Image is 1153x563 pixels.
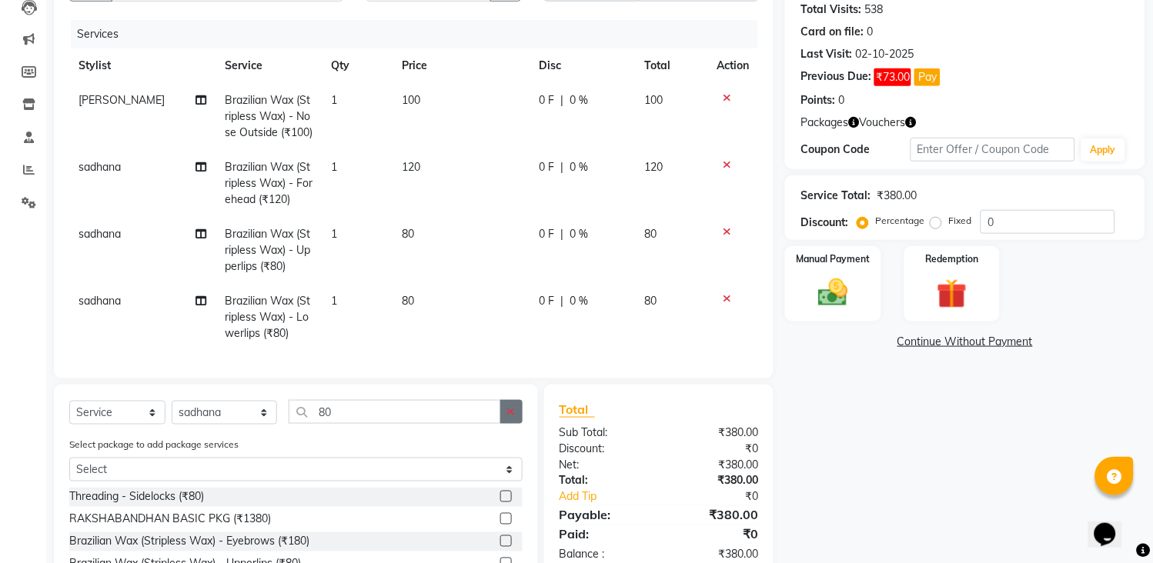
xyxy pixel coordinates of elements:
span: 1 [332,160,338,174]
div: 0 [838,92,844,108]
span: 0 F [540,293,555,309]
span: 1 [332,294,338,308]
div: Total Visits: [800,2,861,18]
th: Action [707,48,758,83]
span: [PERSON_NAME] [79,93,165,107]
th: Service [216,48,322,83]
span: 120 [645,160,663,174]
div: Points: [800,92,835,108]
div: ₹380.00 [659,547,770,563]
span: Brazilian Wax (Stripless Wax) - Nose Outside (₹100) [225,93,312,139]
span: 80 [645,294,657,308]
span: 100 [645,93,663,107]
a: Continue Without Payment [788,334,1142,350]
span: | [561,293,564,309]
span: | [561,92,564,108]
img: _gift.svg [927,275,976,312]
div: 538 [864,2,883,18]
div: Previous Due: [800,68,871,86]
span: sadhana [79,160,121,174]
div: Last Visit: [800,46,852,62]
span: Brazilian Wax (Stripless Wax) - Forehead (₹120) [225,160,312,206]
div: Sub Total: [548,425,659,441]
div: Services [71,20,770,48]
span: Brazilian Wax (Stripless Wax) - Upperlips (₹80) [225,227,310,273]
div: RAKSHABANDHAN BASIC PKG (₹1380) [69,511,271,528]
span: Packages [800,115,848,131]
div: Payable: [548,506,659,525]
span: 0 F [540,92,555,108]
span: Vouchers [859,115,905,131]
a: Add Tip [548,489,677,505]
label: Manual Payment [797,252,871,266]
span: 120 [403,160,421,174]
div: Net: [548,457,659,473]
div: Discount: [800,215,848,231]
span: Total [560,401,595,418]
span: 80 [645,227,657,241]
div: Paid: [548,525,659,544]
label: Select package to add package services [69,438,239,451]
div: ₹380.00 [659,425,770,441]
div: ₹0 [677,489,770,505]
th: Stylist [69,48,216,83]
span: 1 [332,93,338,107]
div: ₹380.00 [877,188,917,204]
span: sadhana [79,294,121,308]
div: ₹0 [659,441,770,457]
div: Brazilian Wax (Stripless Wax) - Eyebrows (₹180) [69,534,309,550]
div: 0 [867,24,873,40]
span: 0 % [570,293,589,309]
div: 02-10-2025 [855,46,914,62]
button: Pay [914,68,941,86]
div: ₹380.00 [659,473,770,489]
span: sadhana [79,227,121,241]
div: Discount: [548,441,659,457]
span: 0 F [540,226,555,242]
div: ₹380.00 [659,457,770,473]
button: Apply [1081,138,1125,162]
span: 80 [403,294,415,308]
th: Total [636,48,708,83]
div: ₹0 [659,525,770,544]
span: 0 % [570,92,589,108]
label: Redemption [925,252,978,266]
div: Balance : [548,547,659,563]
div: Total: [548,473,659,489]
div: Card on file: [800,24,864,40]
input: Search or Scan [289,400,501,424]
input: Enter Offer / Coupon Code [911,138,1075,162]
span: | [561,226,564,242]
th: Disc [530,48,636,83]
label: Fixed [948,214,971,228]
span: 100 [403,93,421,107]
span: 80 [403,227,415,241]
th: Price [393,48,530,83]
span: 0 F [540,159,555,175]
iframe: chat widget [1088,501,1138,548]
label: Percentage [875,214,924,228]
span: 0 % [570,226,589,242]
span: 1 [332,227,338,241]
div: Service Total: [800,188,871,204]
div: Threading - Sidelocks (₹80) [69,489,204,505]
th: Qty [323,48,393,83]
img: _cash.svg [809,275,857,310]
span: 0 % [570,159,589,175]
span: Brazilian Wax (Stripless Wax) - Lowerlips (₹80) [225,294,310,340]
div: Coupon Code [800,142,911,158]
span: ₹73.00 [874,68,911,86]
span: | [561,159,564,175]
div: ₹380.00 [659,506,770,525]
